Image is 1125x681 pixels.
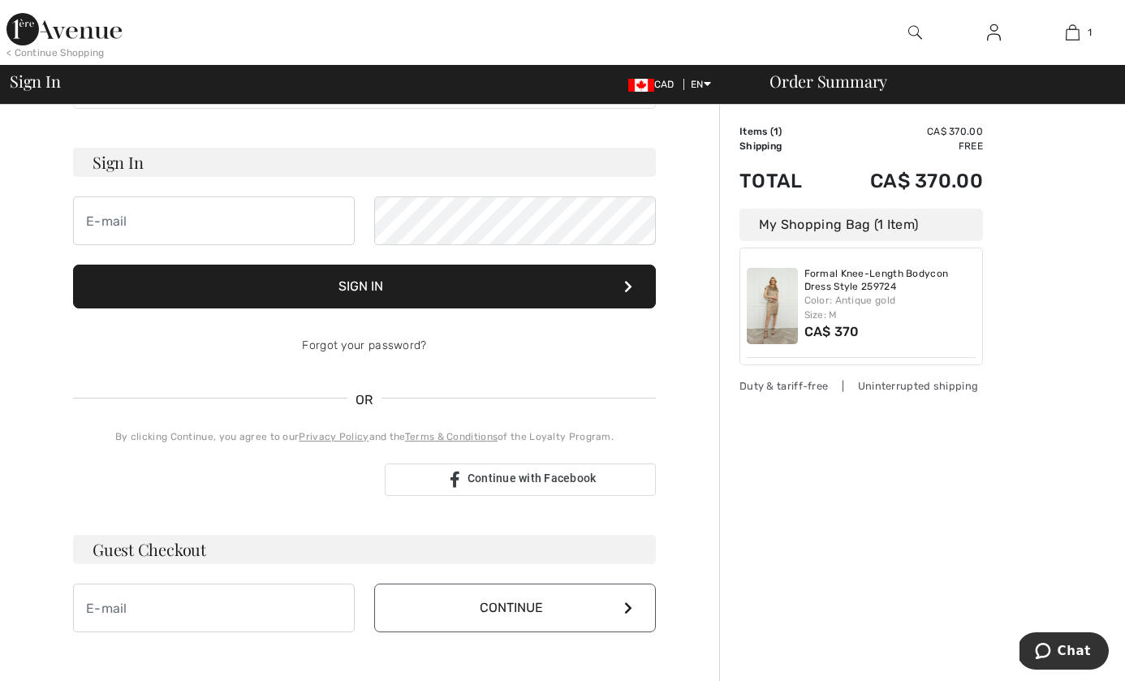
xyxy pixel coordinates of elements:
[1088,25,1092,40] span: 1
[302,338,426,352] a: Forgot your password?
[1019,632,1109,673] iframe: Opens a widget where you can chat to one of our agents
[974,23,1014,43] a: Sign In
[73,265,656,308] button: Sign In
[739,378,983,394] div: Duty & tariff-free | Uninterrupted shipping
[10,73,60,89] span: Sign In
[739,209,983,241] div: My Shopping Bag (1 Item)
[628,79,654,92] img: Canadian Dollar
[374,584,656,632] button: Continue
[347,390,381,410] span: OR
[73,462,372,498] div: Sign in with Google. Opens in new tab
[65,462,380,498] iframe: Sign in with Google Button
[73,429,656,444] div: By clicking Continue, you agree to our and the of the Loyalty Program.
[747,268,798,344] img: Formal Knee-Length Bodycon Dress Style 259724
[826,124,983,139] td: CA$ 370.00
[385,463,656,496] a: Continue with Facebook
[987,23,1001,42] img: My Info
[739,153,826,209] td: Total
[1066,23,1080,42] img: My Bag
[299,431,369,442] a: Privacy Policy
[739,124,826,139] td: Items ( )
[73,535,656,564] h3: Guest Checkout
[6,13,122,45] img: 1ère Avenue
[468,472,597,485] span: Continue with Facebook
[750,73,1115,89] div: Order Summary
[405,431,498,442] a: Terms & Conditions
[691,79,711,90] span: EN
[628,79,681,90] span: CAD
[826,153,983,209] td: CA$ 370.00
[6,45,105,60] div: < Continue Shopping
[73,196,355,245] input: E-mail
[804,293,976,322] div: Color: Antique gold Size: M
[908,23,922,42] img: search the website
[73,148,656,177] h3: Sign In
[1034,23,1111,42] a: 1
[804,268,976,293] a: Formal Knee-Length Bodycon Dress Style 259724
[73,584,355,632] input: E-mail
[739,139,826,153] td: Shipping
[804,324,860,339] span: CA$ 370
[774,126,778,137] span: 1
[826,139,983,153] td: Free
